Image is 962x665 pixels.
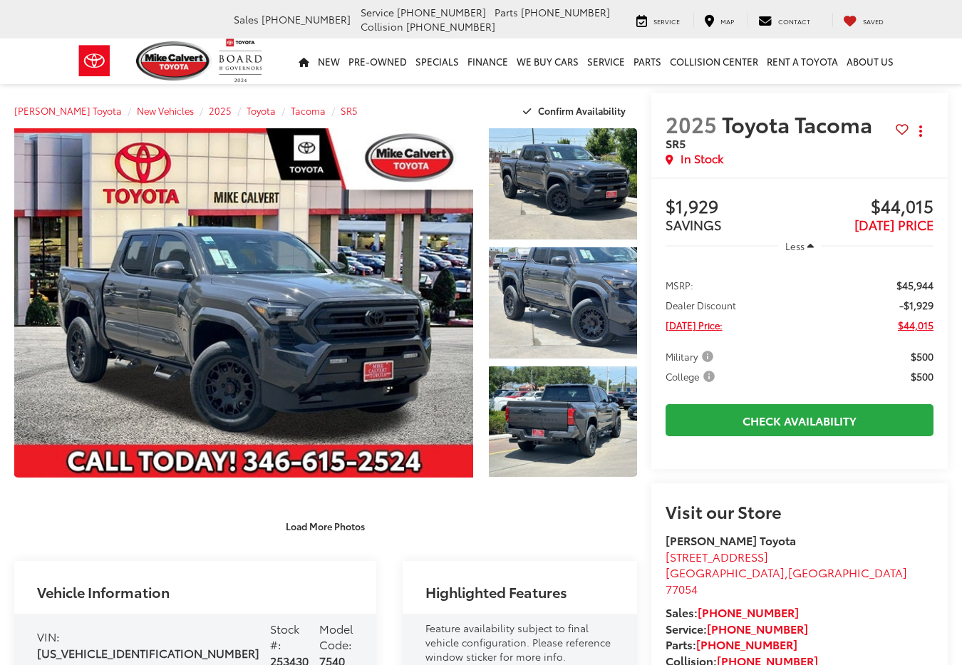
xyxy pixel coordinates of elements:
span: College [666,369,718,383]
a: WE BUY CARS [512,38,583,84]
h2: Vehicle Information [37,584,170,599]
span: 77054 [666,580,698,597]
a: Expand Photo 3 [489,366,637,478]
span: -$1,929 [899,298,933,312]
a: [PHONE_NUMBER] [696,636,797,652]
span: $44,015 [898,318,933,332]
span: Military [666,349,716,364]
span: Map [720,16,734,26]
button: Actions [909,118,933,143]
span: In Stock [681,150,723,167]
a: Service [583,38,629,84]
strong: Sales: [666,604,799,620]
a: Toyota [247,104,276,117]
span: [STREET_ADDRESS] [666,548,768,565]
a: [PERSON_NAME] Toyota [14,104,122,117]
strong: Service: [666,620,808,636]
span: Service [653,16,680,26]
a: About Us [842,38,898,84]
a: My Saved Vehicles [832,13,894,27]
a: Expand Photo 2 [489,247,637,359]
span: [PHONE_NUMBER] [521,5,610,19]
span: Collision [361,19,403,33]
button: Confirm Availability [515,98,637,123]
span: Toyota Tacoma [722,108,877,139]
span: [PHONE_NUMBER] [406,19,495,33]
span: Parts [495,5,518,19]
a: New [314,38,344,84]
a: New Vehicles [137,104,194,117]
a: Contact [748,13,821,27]
span: [GEOGRAPHIC_DATA] [666,564,785,580]
span: Sales [234,12,259,26]
img: 2025 Toyota Tacoma SR5 [10,128,478,478]
span: Dealer Discount [666,298,736,312]
h2: Visit our Store [666,502,933,520]
span: MSRP: [666,278,693,292]
span: SAVINGS [666,215,722,234]
span: [DATE] Price: [666,318,723,332]
button: College [666,369,720,383]
span: $500 [911,369,933,383]
a: Rent a Toyota [762,38,842,84]
span: Stock #: [270,620,299,653]
button: Military [666,349,718,364]
span: VIN: [37,628,60,644]
span: 2025 [666,108,717,139]
span: $500 [911,349,933,364]
span: $44,015 [800,197,933,218]
span: , [666,564,907,597]
img: 2025 Toyota Tacoma SR5 [487,365,638,478]
strong: Parts: [666,636,797,652]
span: Saved [863,16,884,26]
a: Service [626,13,691,27]
img: Mike Calvert Toyota [136,41,212,81]
span: [DATE] PRICE [854,215,933,234]
button: Load More Photos [276,514,375,539]
a: [PHONE_NUMBER] [707,620,808,636]
span: Contact [778,16,810,26]
span: [PHONE_NUMBER] [262,12,351,26]
span: $1,929 [666,197,800,218]
a: Expand Photo 1 [489,128,637,239]
a: [STREET_ADDRESS] [GEOGRAPHIC_DATA],[GEOGRAPHIC_DATA] 77054 [666,548,907,597]
span: Service [361,5,394,19]
a: Finance [463,38,512,84]
span: dropdown dots [919,125,922,137]
span: SR5 [666,135,686,151]
a: Specials [411,38,463,84]
span: Feature availability subject to final vehicle configuration. Please reference window sticker for ... [425,621,611,664]
a: Check Availability [666,404,933,436]
strong: [PERSON_NAME] Toyota [666,532,796,548]
span: $45,944 [896,278,933,292]
a: Parts [629,38,666,84]
img: Toyota [68,38,121,84]
a: Tacoma [291,104,326,117]
img: 2025 Toyota Tacoma SR5 [487,246,638,359]
span: [GEOGRAPHIC_DATA] [788,564,907,580]
span: [US_VEHICLE_IDENTIFICATION_NUMBER] [37,644,259,661]
a: Home [294,38,314,84]
span: Less [785,239,805,252]
a: 2025 [209,104,232,117]
img: 2025 Toyota Tacoma SR5 [487,127,638,240]
span: Model Code: [319,620,353,653]
a: Expand Photo 0 [14,128,473,478]
a: Map [693,13,745,27]
button: Less [778,233,821,259]
a: SR5 [341,104,358,117]
a: [PHONE_NUMBER] [698,604,799,620]
h2: Highlighted Features [425,584,567,599]
a: Collision Center [666,38,762,84]
span: Confirm Availability [538,104,626,117]
span: [PHONE_NUMBER] [397,5,486,19]
a: Pre-Owned [344,38,411,84]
